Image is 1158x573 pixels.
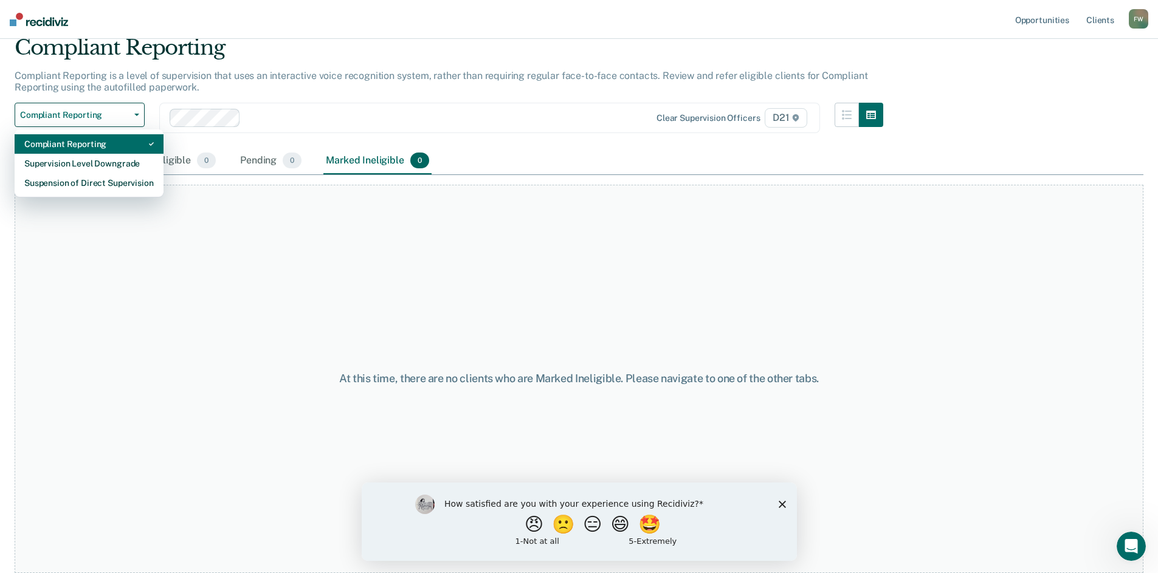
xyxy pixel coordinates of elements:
iframe: Survey by Kim from Recidiviz [362,482,797,561]
div: Supervision Level Downgrade [24,154,154,173]
div: Pending0 [238,148,304,174]
div: Suspension of Direct Supervision [24,173,154,193]
img: Recidiviz [10,13,68,26]
span: 0 [283,153,302,168]
div: Compliant Reporting [24,134,154,154]
button: Compliant Reporting [15,103,145,127]
span: D21 [765,108,807,128]
p: Compliant Reporting is a level of supervision that uses an interactive voice recognition system, ... [15,70,867,93]
div: Almost Eligible0 [120,148,218,174]
span: 0 [197,153,216,168]
button: FW [1129,9,1148,29]
div: Compliant Reporting [15,35,883,70]
span: Compliant Reporting [20,110,129,120]
div: F W [1129,9,1148,29]
div: At this time, there are no clients who are Marked Ineligible. Please navigate to one of the other... [297,372,861,385]
div: Marked Ineligible0 [323,148,432,174]
div: Clear supervision officers [657,113,760,123]
span: 0 [410,153,429,168]
iframe: Intercom live chat [1117,532,1146,561]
